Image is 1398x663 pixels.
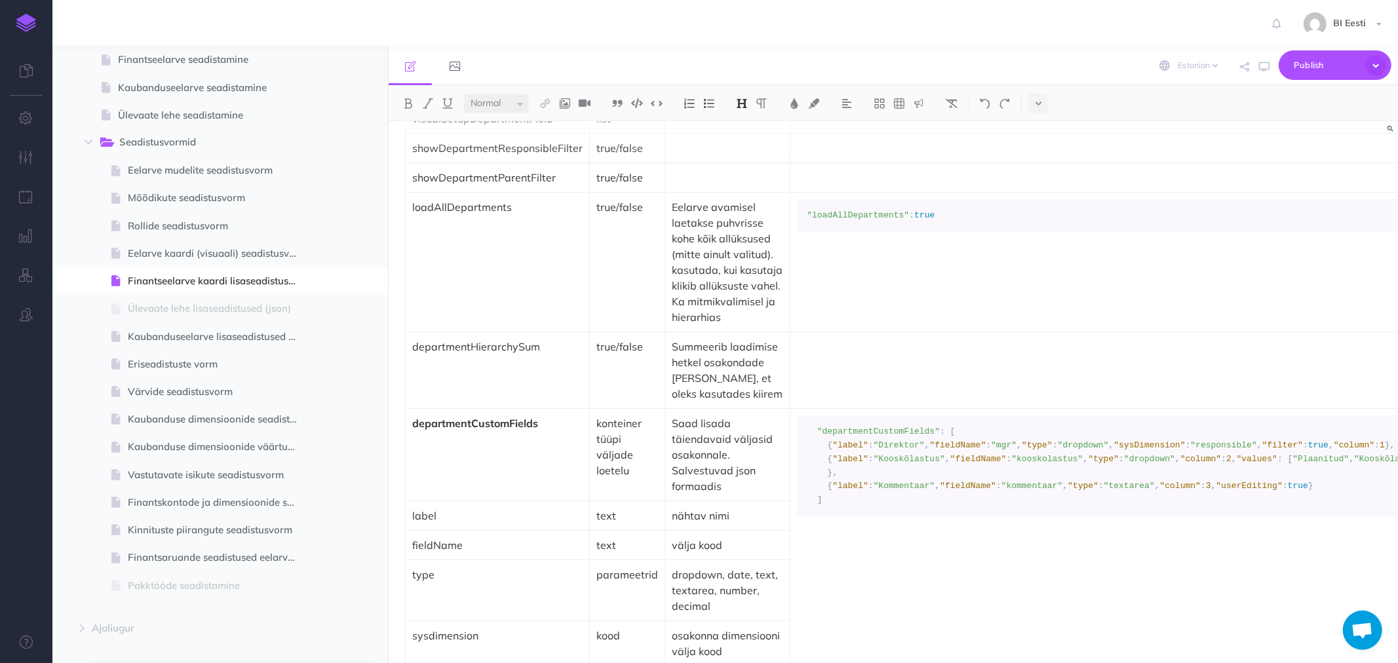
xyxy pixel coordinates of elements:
[596,140,658,156] p: true/false
[128,329,309,345] span: Kaubanduseelarve lisaseadistused (json)
[1088,454,1119,464] span: "type"
[1114,440,1185,450] span: "sysDimension"
[1294,55,1359,75] span: Publish
[118,107,309,123] span: Ülevaate lehe seadistamine
[412,140,583,156] p: showDepartmentResponsibleFilter
[596,628,658,643] p: kood
[412,508,583,523] p: label
[412,170,583,185] p: showDepartmentParentFilter
[1083,454,1089,464] span: ,
[672,339,783,402] p: Summeerib laadimise hetkel osakondade [PERSON_NAME], et oleks kasutades kiirem
[1237,454,1277,464] span: "values"
[1109,440,1114,450] span: ,
[832,454,868,464] span: "label"
[1201,481,1206,491] span: :
[128,162,309,178] span: Eelarve mudelite seadistusvorm
[832,440,868,450] span: "label"
[128,301,309,316] span: Ülevaate lehe lisaseadistused (json)
[868,454,874,464] span: :
[925,440,930,450] span: ,
[128,411,309,427] span: Kaubanduse dimensioonide seadistusvorm
[1327,17,1372,29] span: BI Eesti
[412,537,583,553] p: fieldName
[596,508,658,523] p: text
[1257,440,1262,450] span: ,
[16,14,36,32] img: logo-mark.svg
[631,98,643,108] img: Code block button
[1124,454,1175,464] span: "dropdown"
[893,98,905,109] img: Create table button
[703,98,715,109] img: Unordered list button
[128,218,309,234] span: Rollide seadistusvorm
[1380,440,1385,450] span: 1
[118,52,309,67] span: Finantseelarve seadistamine
[559,98,571,109] img: Add image button
[672,415,783,494] p: Saad lisada täiendavaid väljasid osakonnale. Salvestuvad json formaadis
[986,440,991,450] span: :
[807,426,955,450] span: : [ {
[128,467,309,483] span: Vastutavate isikute seadistusvorm
[1062,481,1068,491] span: ,
[128,246,309,261] span: Eelarve kaardi (visuaali) seadistusvorm
[579,98,591,109] img: Add video button
[402,98,414,109] img: Bold button
[119,134,290,151] span: Seadistusvormid
[874,454,945,464] span: "Kooskõlastus"
[1304,12,1327,35] img: 9862dc5e82047a4d9ba6d08c04ce6da6.jpg
[991,440,1017,450] span: "mgr"
[684,98,695,109] img: Ordered list button
[128,578,309,594] span: Pakktööde seadistamine
[868,481,874,491] span: :
[1374,440,1380,450] span: :
[756,98,767,109] img: Paragraph button
[1334,440,1374,450] span: "column"
[788,98,800,109] img: Text color button
[1293,454,1349,464] span: "Plaanitud"
[128,522,309,538] span: Kinnituste piirangute seadistusvorm
[808,98,820,109] img: Text background color button
[874,440,925,450] span: "Direktor"
[1011,454,1083,464] span: "kooskolastus"
[412,339,583,354] p: departmentHierarchySum
[913,98,925,109] img: Callout dropdown menu button
[1308,440,1329,450] span: true
[874,481,935,491] span: "Kommentaar"
[442,98,454,109] img: Underline button
[940,481,996,491] span: "fieldName"
[1155,481,1160,491] span: ,
[979,98,991,109] img: Undo
[672,537,783,553] p: välja kood
[128,439,309,455] span: Kaubanduse dimensioonide väärtused
[807,440,1395,464] span: }, {
[128,550,309,565] span: Finantsaruande seadistused eelarvele
[412,417,538,430] strong: departmentCustomFields
[118,80,309,96] span: Kaubanduseelarve seadistamine
[1104,481,1155,491] span: "textarea"
[92,620,293,636] span: Ajaliugur
[651,98,663,108] img: Inline code button
[1262,440,1303,450] span: "filter"
[1232,454,1237,464] span: ,
[1119,454,1124,464] span: :
[1007,454,1012,464] span: :
[596,199,658,215] p: true/false
[1098,481,1104,491] span: :
[1226,454,1232,464] span: 2
[412,628,583,643] p: sysdimension
[946,98,958,109] img: Clear styles button
[1160,481,1201,491] span: "column"
[950,454,1007,464] span: "fieldName"
[945,454,950,464] span: ,
[868,440,874,450] span: :
[1277,454,1292,464] span: : [
[1022,440,1053,450] span: "type"
[128,356,309,372] span: Eriseadistuste vorm
[1329,440,1334,450] span: ,
[412,199,583,215] p: loadAllDepartments
[832,481,868,491] span: "label"
[1190,440,1256,450] span: "responsible"
[128,495,309,510] span: Finantskontode ja dimensioonide seadistusvormid
[128,190,309,206] span: Mõõdikute seadistusvorm
[672,508,783,523] p: nähtav nimi
[817,426,940,436] span: "departmentCustomFields"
